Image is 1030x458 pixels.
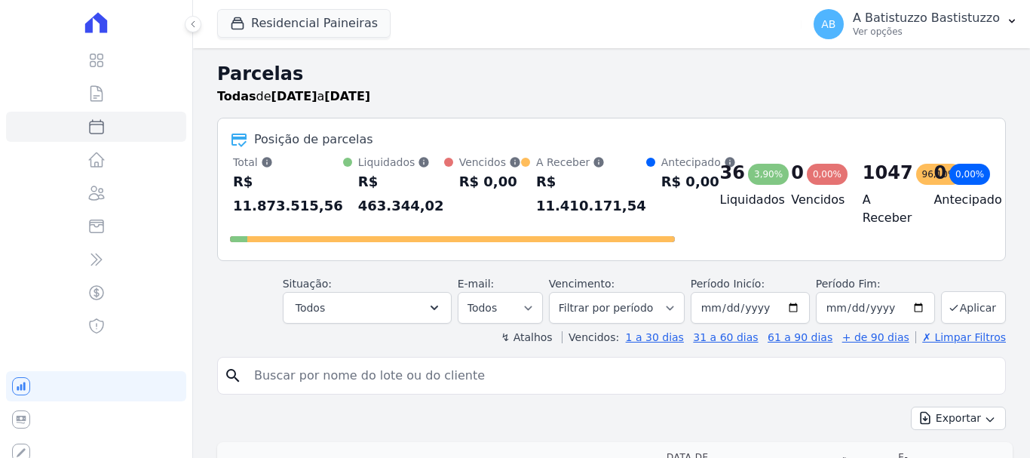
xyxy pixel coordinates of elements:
label: Vencidos: [562,331,619,343]
label: Situação: [283,278,332,290]
strong: [DATE] [271,89,317,103]
h4: Vencidos [791,191,838,209]
div: 0 [791,161,804,185]
div: Antecipado [661,155,736,170]
strong: Todas [217,89,256,103]
div: R$ 0,00 [661,170,736,194]
div: Vencidos [459,155,521,170]
p: Ver opções [853,26,1000,38]
p: de a [217,88,370,106]
h4: Antecipado [933,191,981,209]
div: Posição de parcelas [254,131,373,149]
a: 1 a 30 dias [626,331,684,343]
button: Todos [283,292,452,324]
p: A Batistuzzo Bastistuzzo [853,11,1000,26]
span: AB [821,19,835,29]
button: AB A Batistuzzo Bastistuzzo Ver opções [802,3,1030,45]
button: Exportar [911,407,1006,430]
a: ✗ Limpar Filtros [915,331,1006,343]
div: 3,90% [748,164,789,185]
div: R$ 11.873.515,56 [233,170,343,218]
span: Todos [296,299,325,317]
h2: Parcelas [217,60,1006,88]
div: Total [233,155,343,170]
label: E-mail: [458,278,495,290]
div: A Receber [536,155,646,170]
div: 0 [933,161,946,185]
label: Vencimento: [549,278,615,290]
h4: A Receber [863,191,910,227]
strong: [DATE] [324,89,370,103]
a: 61 a 90 dias [768,331,832,343]
div: R$ 0,00 [459,170,521,194]
input: Buscar por nome do lote ou do cliente [245,361,999,391]
label: ↯ Atalhos [501,331,552,343]
button: Aplicar [941,291,1006,324]
div: 96,10% [916,164,963,185]
button: Residencial Paineiras [217,9,391,38]
h4: Liquidados [720,191,768,209]
a: 31 a 60 dias [693,331,758,343]
div: R$ 463.344,02 [358,170,444,218]
a: + de 90 dias [842,331,909,343]
div: 1047 [863,161,913,185]
div: R$ 11.410.171,54 [536,170,646,218]
div: Liquidados [358,155,444,170]
div: 0,00% [949,164,990,185]
label: Período Fim: [816,276,935,292]
label: Período Inicío: [691,278,765,290]
i: search [224,367,242,385]
div: 36 [720,161,745,185]
div: 0,00% [807,164,848,185]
